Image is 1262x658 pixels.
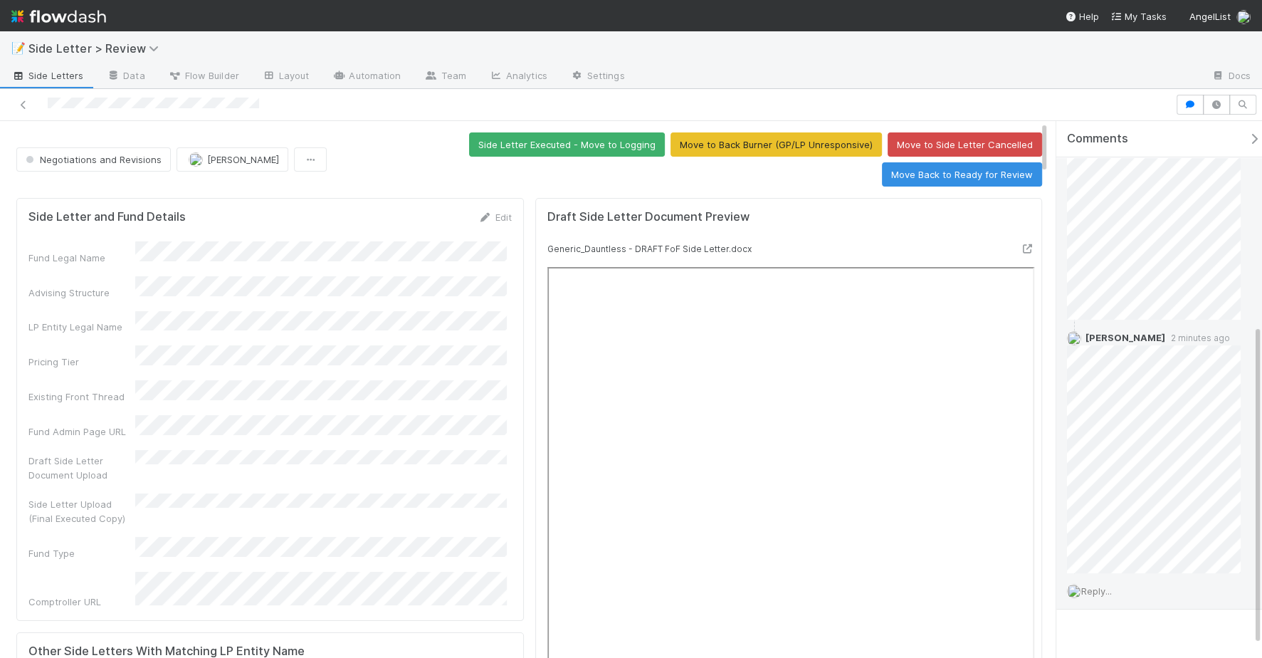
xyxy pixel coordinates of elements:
[28,546,135,560] div: Fund Type
[1067,132,1128,146] span: Comments
[671,132,882,157] button: Move to Back Burner (GP/LP Unresponsive)
[28,595,135,609] div: Comptroller URL
[28,497,135,526] div: Side Letter Upload (Final Executed Copy)
[168,68,239,83] span: Flow Builder
[28,251,135,265] div: Fund Legal Name
[16,147,171,172] button: Negotiations and Revisions
[1189,11,1231,22] span: AngelList
[28,424,135,439] div: Fund Admin Page URL
[28,210,186,224] h5: Side Letter and Fund Details
[888,132,1042,157] button: Move to Side Letter Cancelled
[478,66,559,88] a: Analytics
[547,210,750,224] h5: Draft Side Letter Document Preview
[478,211,512,223] a: Edit
[23,154,162,165] span: Negotiations and Revisions
[320,66,412,88] a: Automation
[469,132,665,157] button: Side Letter Executed - Move to Logging
[28,41,166,56] span: Side Letter > Review
[412,66,477,88] a: Team
[1067,584,1081,598] img: avatar_6177bb6d-328c-44fd-b6eb-4ffceaabafa4.png
[1236,10,1251,24] img: avatar_6177bb6d-328c-44fd-b6eb-4ffceaabafa4.png
[28,390,135,404] div: Existing Front Thread
[28,286,135,300] div: Advising Structure
[547,244,752,254] small: Generic_Dauntless - DRAFT FoF Side Letter.docx
[1081,585,1112,597] span: Reply...
[1085,332,1165,343] span: [PERSON_NAME]
[1110,9,1167,23] a: My Tasks
[1165,333,1230,343] span: 2 minutes ago
[1065,9,1099,23] div: Help
[11,4,106,28] img: logo-inverted-e16ddd16eac7371096b0.svg
[157,66,251,88] a: Flow Builder
[28,454,135,482] div: Draft Side Letter Document Upload
[251,66,321,88] a: Layout
[1110,11,1167,22] span: My Tasks
[177,147,288,172] button: [PERSON_NAME]
[11,42,26,54] span: 📝
[1067,331,1081,345] img: avatar_60d9c2d4-5636-42bf-bfcd-7078767691ab.png
[28,355,135,369] div: Pricing Tier
[95,66,156,88] a: Data
[28,320,135,334] div: LP Entity Legal Name
[11,68,83,83] span: Side Letters
[882,162,1042,187] button: Move Back to Ready for Review
[189,152,203,167] img: avatar_6177bb6d-328c-44fd-b6eb-4ffceaabafa4.png
[1200,66,1262,88] a: Docs
[559,66,636,88] a: Settings
[207,154,279,165] span: [PERSON_NAME]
